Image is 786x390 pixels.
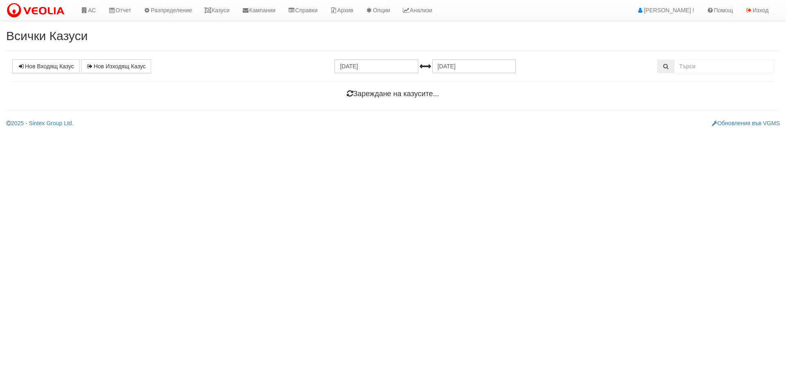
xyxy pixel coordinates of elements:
[6,2,68,19] img: VeoliaLogo.png
[12,59,79,73] a: Нов Входящ Казус
[6,120,74,126] a: 2025 - Sintex Group Ltd.
[12,90,774,98] h4: Зареждане на казусите...
[6,29,780,43] h2: Всички Казуси
[674,59,774,73] input: Търсене по Идентификатор, Бл/Вх/Ап, Тип, Описание, Моб. Номер, Имейл, Файл, Коментар,
[81,59,151,73] a: Нов Изходящ Казус
[712,120,780,126] a: Обновления във VGMS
